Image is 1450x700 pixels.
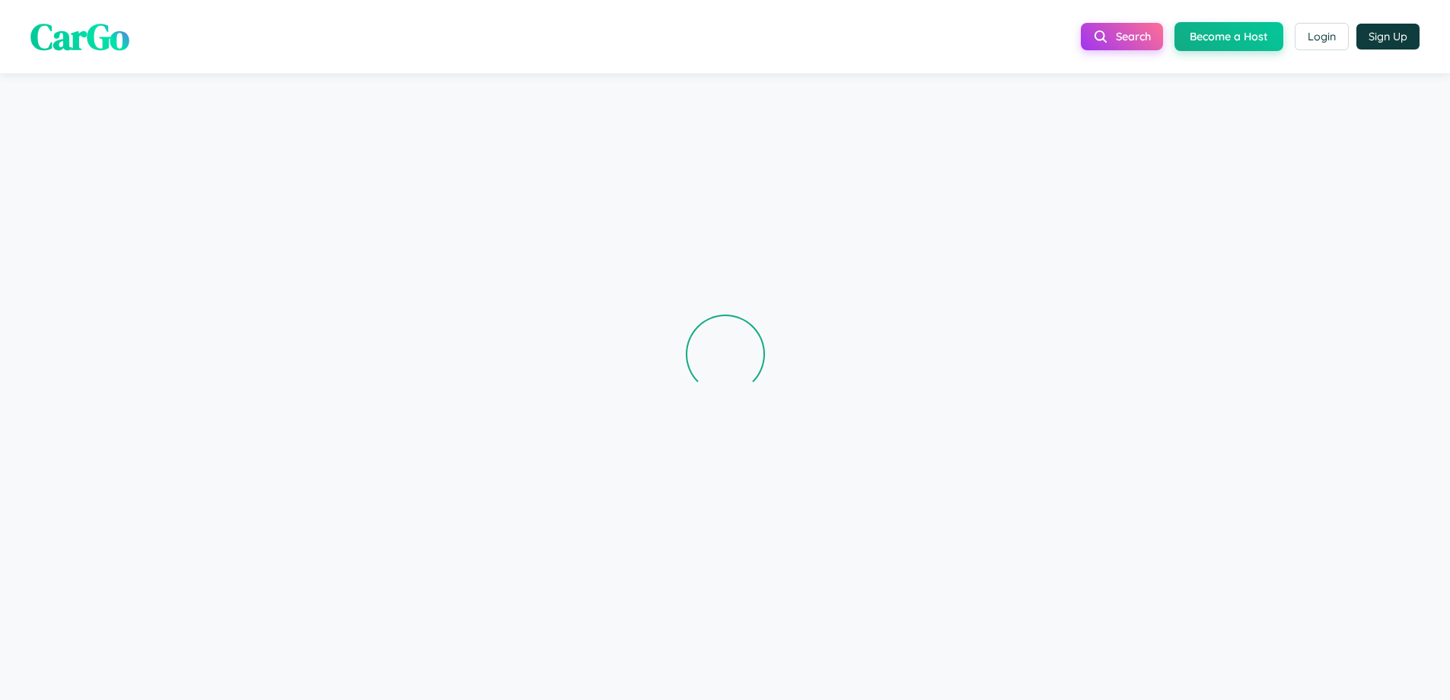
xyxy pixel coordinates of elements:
[1081,23,1163,50] button: Search
[30,11,129,62] span: CarGo
[1116,30,1151,43] span: Search
[1295,23,1349,50] button: Login
[1356,24,1420,50] button: Sign Up
[1174,22,1283,51] button: Become a Host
